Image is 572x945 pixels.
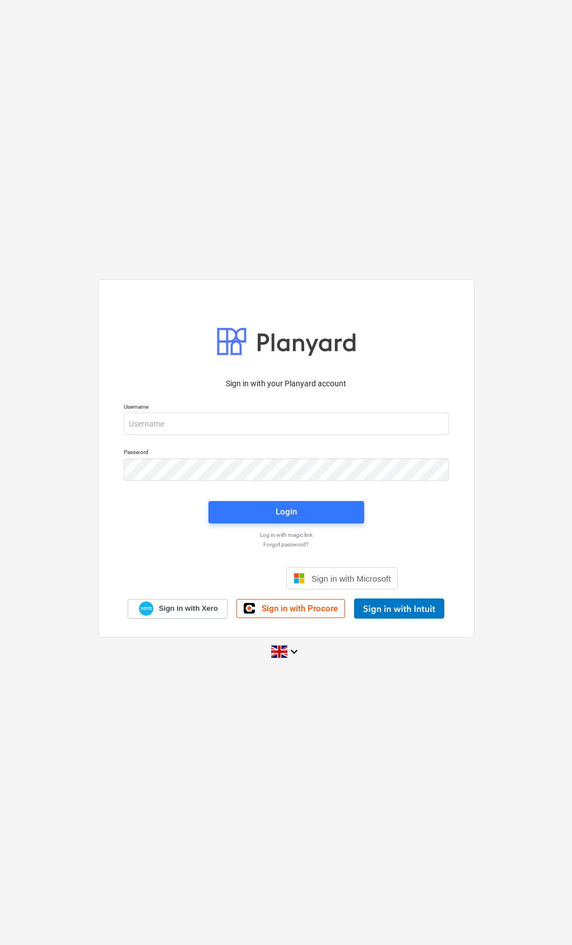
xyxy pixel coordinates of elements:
div: Sign in with Google. Opens in new tab [174,566,277,591]
span: Sign in with Microsoft [311,574,391,583]
img: Xero logo [139,601,154,616]
a: Log in with magic link [118,531,454,539]
img: Microsoft logo [294,573,305,584]
button: Login [208,501,364,523]
a: Sign in with Procore [236,599,345,618]
p: Password [124,448,449,458]
div: Login [276,504,297,519]
span: Sign in with Xero [159,604,217,614]
input: Username [124,413,449,435]
span: Sign in with Procore [262,604,338,614]
iframe: Sign in with Google Button [169,566,283,591]
i: keyboard_arrow_down [287,645,301,658]
p: Username [124,403,449,413]
a: Forgot password? [118,541,454,548]
a: Sign in with Xero [128,599,227,619]
p: Sign in with your Planyard account [124,378,449,390]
